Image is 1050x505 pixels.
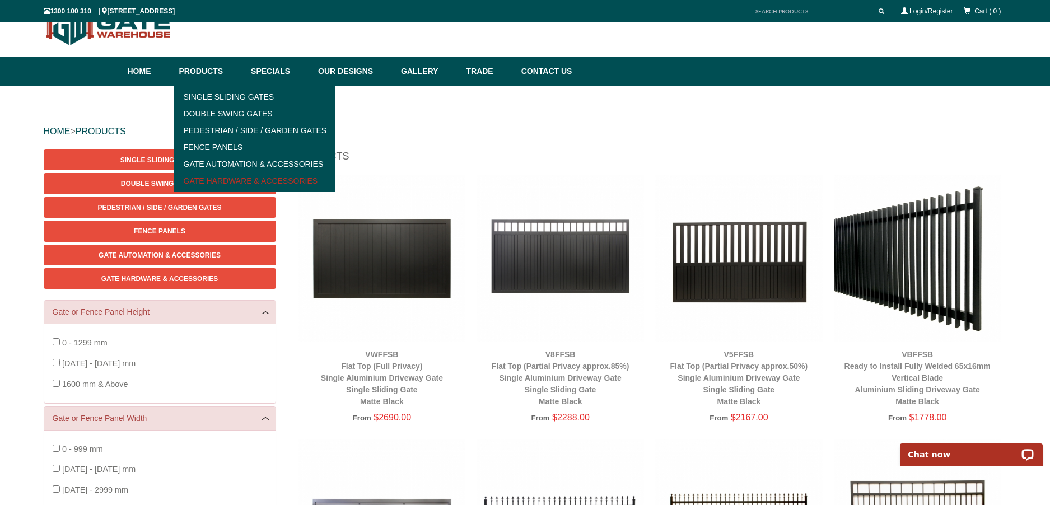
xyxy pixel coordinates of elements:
a: Double Swing Gates [44,173,276,194]
a: Trade [460,57,515,86]
span: $1778.00 [909,413,947,422]
a: Fence Panels [177,139,332,156]
a: Gate or Fence Panel Height [53,306,267,318]
a: Products [174,57,246,86]
img: V8FFSB - Flat Top (Partial Privacy approx.85%) - Single Aluminium Driveway Gate - Single Sliding ... [477,175,644,342]
span: Fence Panels [134,227,185,235]
span: 0 - 1299 mm [62,338,108,347]
img: VWFFSB - Flat Top (Full Privacy) - Single Aluminium Driveway Gate - Single Sliding Gate - Matte B... [298,175,466,342]
a: Gate Hardware & Accessories [177,172,332,189]
img: VBFFSB - Ready to Install Fully Welded 65x16mm Vertical Blade - Aluminium Sliding Driveway Gate -... [834,175,1001,342]
iframe: LiveChat chat widget [893,431,1050,466]
a: Our Designs [312,57,395,86]
a: Contact Us [516,57,572,86]
span: Gate Hardware & Accessories [101,275,218,283]
div: > [44,114,1007,149]
a: VWFFSBFlat Top (Full Privacy)Single Aluminium Driveway GateSingle Sliding GateMatte Black [321,350,443,406]
span: Gate Automation & Accessories [99,251,221,259]
a: V8FFSBFlat Top (Partial Privacy approx.85%)Single Aluminium Driveway GateSingle Sliding GateMatte... [492,350,629,406]
a: VBFFSBReady to Install Fully Welded 65x16mm Vertical BladeAluminium Sliding Driveway GateMatte Black [844,350,991,406]
a: Fence Panels [44,221,276,241]
a: PRODUCTS [76,127,126,136]
a: Single Sliding Gates [177,88,332,105]
a: Specials [245,57,312,86]
span: From [531,414,549,422]
span: $2167.00 [731,413,768,422]
a: Login/Register [909,7,953,15]
a: Pedestrian / Side / Garden Gates [44,197,276,218]
a: Gallery [395,57,460,86]
a: Gate or Fence Panel Width [53,413,267,424]
span: $2288.00 [552,413,590,422]
a: Gate Automation & Accessories [177,156,332,172]
span: $2690.00 [374,413,411,422]
h1: Products [293,149,1007,169]
span: [DATE] - 2999 mm [62,485,128,494]
span: Double Swing Gates [121,180,198,188]
span: Cart ( 0 ) [974,7,1001,15]
span: From [353,414,371,422]
a: V5FFSBFlat Top (Partial Privacy approx.50%)Single Aluminium Driveway GateSingle Sliding GateMatte... [670,350,808,406]
span: From [710,414,728,422]
a: Single Sliding Gates [44,149,276,170]
span: 1300 100 310 | [STREET_ADDRESS] [44,7,175,15]
a: Home [128,57,174,86]
span: 1600 mm & Above [62,380,128,389]
a: Gate Hardware & Accessories [44,268,276,289]
a: Double Swing Gates [177,105,332,122]
a: Pedestrian / Side / Garden Gates [177,122,332,139]
span: From [888,414,907,422]
span: [DATE] - [DATE] mm [62,359,136,368]
span: Pedestrian / Side / Garden Gates [97,204,221,212]
span: 0 - 999 mm [62,445,103,453]
img: V5FFSB - Flat Top (Partial Privacy approx.50%) - Single Aluminium Driveway Gate - Single Sliding ... [655,175,823,342]
span: [DATE] - [DATE] mm [62,465,136,474]
a: HOME [44,127,71,136]
input: SEARCH PRODUCTS [750,4,875,18]
a: Gate Automation & Accessories [44,245,276,265]
span: Single Sliding Gates [120,156,199,164]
